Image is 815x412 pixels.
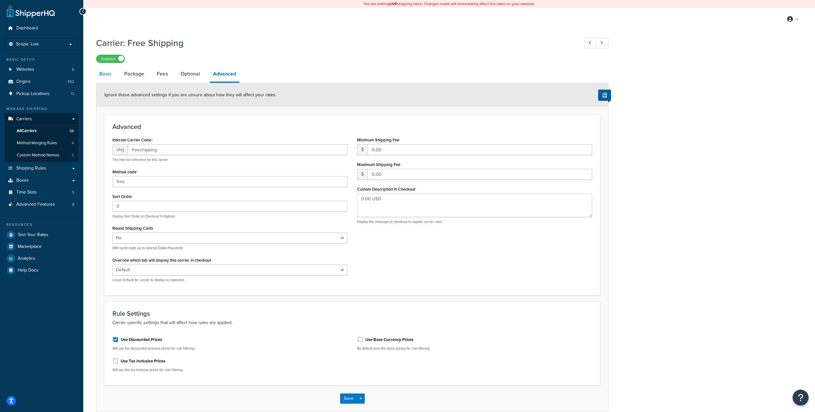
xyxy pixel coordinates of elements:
[16,91,50,97] span: Pickup Locations
[18,256,35,261] span: Analytics
[16,190,37,195] span: Time Slots
[5,241,78,252] a: Marketplace
[112,214,347,219] p: Display Sort Order in Checkout 0=highest
[112,246,347,250] p: Will round costs up to nearest Dollar/Pound/etc
[357,219,592,224] p: Display this message at checkout to explain carrier rates
[96,55,125,63] label: Enabled
[5,57,78,62] div: Basic Setup
[357,138,399,142] label: Minimum Shipping Fee
[584,38,597,48] a: Previous Record
[357,144,368,155] span: $
[112,157,347,162] p: The internal reference for this carrier
[5,229,78,241] a: Test Your Rates
[5,125,78,137] a: AllCarriers36
[5,199,78,210] li: Advanced Features
[16,42,39,47] span: Scope: Live
[5,149,78,161] a: Custom Method Names3
[16,202,55,207] span: Advanced Features
[96,66,115,82] a: Basic
[5,175,78,186] a: Boxes
[112,258,211,263] label: Override which tab will display this carrier in checkout
[104,91,276,98] span: Ignore these advanced settings if you are unsure about how they will affect your rates.
[5,265,78,276] a: Help Docs
[112,170,138,175] label: Method code
[5,76,78,88] a: Origins862
[177,66,203,82] a: Optional
[121,358,165,364] label: Use Tax Inclusive Prices
[5,106,78,112] div: Manage Shipping
[598,90,611,101] button: Show Help Docs
[96,37,573,49] h1: Carrier: Free Shipping
[68,79,74,84] span: 862
[357,162,400,167] label: Maximum Shipping Fee
[16,178,29,183] span: Boxes
[112,278,347,282] p: Leave Default for carrier to display as expected.
[5,22,78,34] a: Dashboard
[5,253,78,264] a: Analytics
[112,319,592,327] p: Carrier specific settings that will affect how rules are applied.
[16,166,46,171] span: Shipping Rules
[112,346,347,351] p: Will use the discounted inclusive prices for rule filtering
[16,26,38,31] span: Dashboard
[5,137,78,149] li: Method Merging Rules
[71,91,74,97] span: 12
[112,123,592,130] h3: Advanced
[5,199,78,210] a: Advanced Features8
[357,346,592,351] p: By default uses the store pricing for rule filtering
[5,113,78,125] a: Carriers
[72,67,74,72] span: 8
[5,149,78,161] li: Custom Method Names
[210,66,239,83] a: Advanced
[72,202,74,207] span: 8
[17,128,37,134] span: All Carriers
[5,186,78,198] a: Time Slots5
[121,337,162,343] label: Use Discounted Prices
[112,194,132,199] label: Sort Order
[340,393,357,404] button: Save
[154,66,171,82] a: Fees
[72,153,74,158] span: 3
[112,138,153,143] label: Internal Carrier Code
[5,137,78,149] a: Method Merging Rules4
[112,144,128,155] span: shq
[357,194,592,217] textarea: 0.00 USD
[5,88,78,100] li: Pickup Locations
[72,190,74,195] span: 5
[17,153,59,158] span: Custom Method Names
[121,66,147,82] a: Package
[357,187,415,192] label: Custom Description in Checkout
[5,222,78,227] div: Resources
[5,88,78,100] a: Pickup Locations12
[112,310,592,317] h3: Rule Settings
[16,67,34,72] span: Websites
[357,169,368,180] span: $
[5,162,78,174] a: Shipping Rules
[5,186,78,198] li: Time Slots
[5,64,78,75] a: Websites8
[5,76,78,88] li: Origins
[18,268,38,273] span: Help Docs
[5,64,78,75] li: Websites
[18,244,42,250] span: Marketplace
[793,390,809,406] button: Open Resource Center
[69,128,74,134] span: 36
[18,232,48,238] span: Test Your Rates
[389,1,397,7] b: LIVE
[5,113,78,162] li: Carriers
[17,140,57,146] span: Method Merging Rules
[112,226,153,231] label: Round Shipping Costs
[16,116,32,122] span: Carriers
[365,337,413,343] label: Use Base Currency Prices
[16,79,31,84] span: Origins
[72,140,74,146] span: 4
[112,368,347,372] p: Will use the tax inclusive prices for rule filtering
[596,38,609,48] a: Next Record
